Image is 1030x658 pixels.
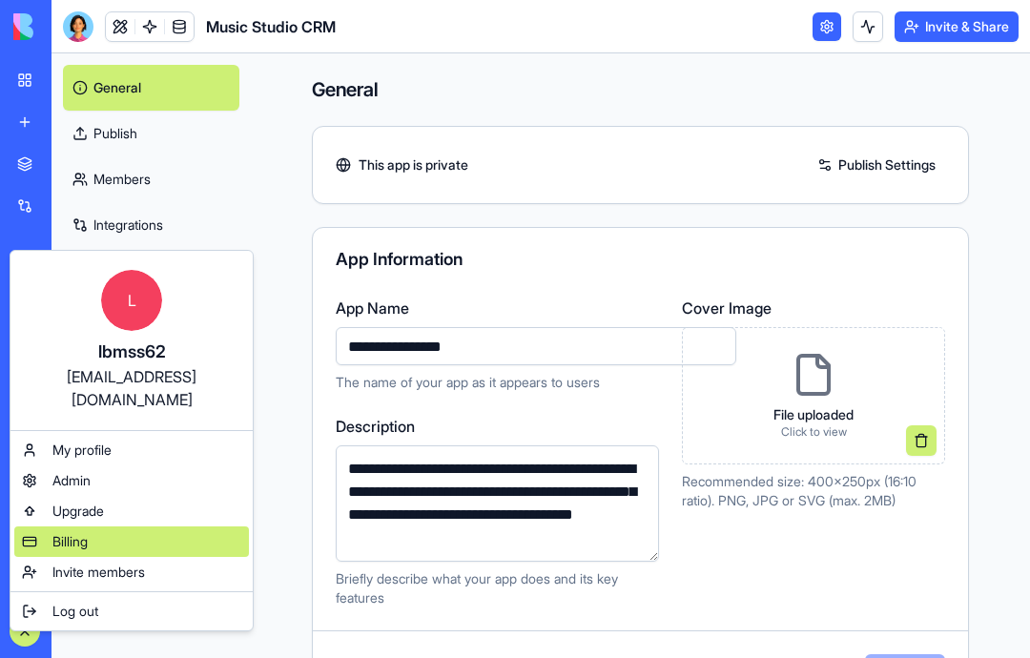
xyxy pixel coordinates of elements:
a: Llbmss62[EMAIL_ADDRESS][DOMAIN_NAME] [14,255,249,426]
span: My profile [52,441,112,460]
span: L [101,270,162,331]
a: Billing [14,526,249,557]
a: My profile [14,435,249,465]
div: lbmss62 [30,339,234,365]
a: Upgrade [14,496,249,526]
div: [EMAIL_ADDRESS][DOMAIN_NAME] [30,365,234,411]
a: Admin [14,465,249,496]
span: Log out [52,602,98,621]
a: Invite members [14,557,249,587]
span: Billing [52,532,88,551]
span: Admin [52,471,91,490]
span: Invite members [52,563,145,582]
span: Upgrade [52,502,104,521]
